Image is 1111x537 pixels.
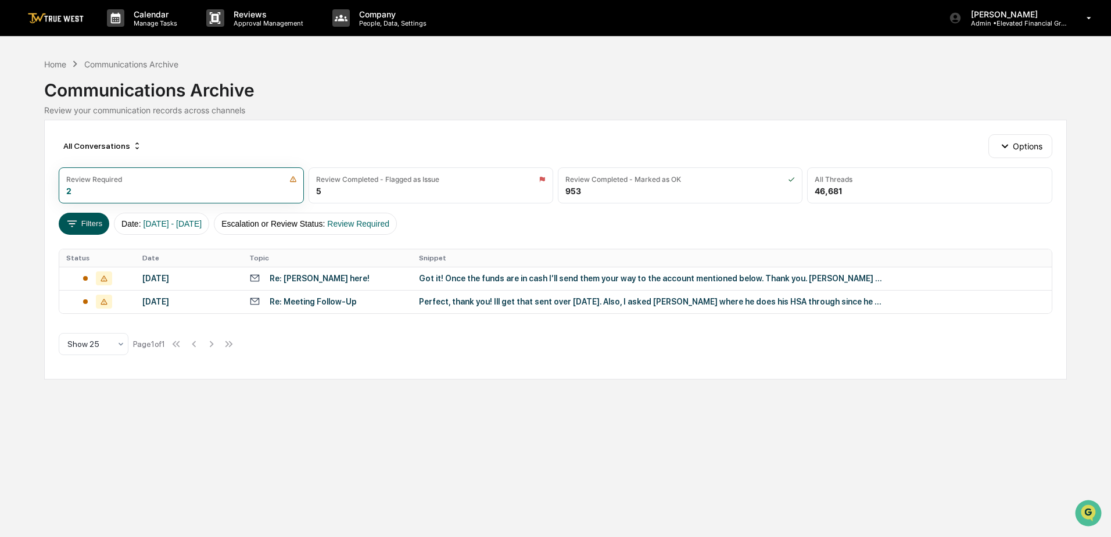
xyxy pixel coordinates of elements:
div: All Threads [815,175,852,184]
p: Calendar [124,9,183,19]
div: We're available if you need us! [40,101,147,110]
p: Approval Management [224,19,309,27]
a: 🔎Data Lookup [7,164,78,185]
th: Snippet [412,249,1051,267]
div: Perfect, thank you! Ill get that sent over [DATE]. Also, I asked [PERSON_NAME] where he does his ... [419,297,884,306]
div: 🔎 [12,170,21,179]
button: Options [988,134,1052,157]
a: Powered byPylon [82,196,141,206]
a: 🖐️Preclearance [7,142,80,163]
p: Manage Tasks [124,19,183,27]
div: Review Completed - Flagged as Issue [316,175,439,184]
div: Communications Archive [84,59,178,69]
p: Admin • Elevated Financial Group [962,19,1070,27]
div: Got it! Once the funds are in cash I’ll send them your way to the account mentioned below. Thank ... [419,274,884,283]
span: Pylon [116,197,141,206]
div: 5 [316,186,321,196]
img: 1746055101610-c473b297-6a78-478c-a979-82029cc54cd1 [12,89,33,110]
th: Status [59,249,135,267]
button: Escalation or Review Status:Review Required [214,213,397,235]
iframe: Open customer support [1074,499,1105,530]
span: Preclearance [23,146,75,158]
div: Start new chat [40,89,191,101]
span: Review Required [327,219,389,228]
img: logo [28,13,84,24]
th: Date [135,249,242,267]
div: Review Completed - Marked as OK [565,175,681,184]
div: Review your communication records across channels [44,105,1066,115]
img: icon [539,176,546,183]
div: 🖐️ [12,148,21,157]
div: [DATE] [142,297,235,306]
div: Re: Meeting Follow-Up [270,297,357,306]
div: [DATE] [142,274,235,283]
button: Date:[DATE] - [DATE] [114,213,209,235]
div: Home [44,59,66,69]
img: icon [289,176,297,183]
p: People, Data, Settings [350,19,432,27]
span: [DATE] - [DATE] [144,219,202,228]
div: Review Required [66,175,122,184]
span: Attestations [96,146,144,158]
div: 2 [66,186,71,196]
span: Data Lookup [23,169,73,180]
img: icon [788,176,795,183]
a: 🗄️Attestations [80,142,149,163]
div: Page 1 of 1 [133,339,165,349]
button: Start new chat [198,92,212,106]
th: Topic [242,249,412,267]
p: Company [350,9,432,19]
p: How can we help? [12,24,212,43]
div: Re: [PERSON_NAME] here! [270,274,370,283]
div: 🗄️ [84,148,94,157]
p: Reviews [224,9,309,19]
div: All Conversations [59,137,146,155]
p: [PERSON_NAME] [962,9,1070,19]
button: Filters [59,213,109,235]
div: 46,681 [815,186,842,196]
div: 953 [565,186,581,196]
div: Communications Archive [44,70,1066,101]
